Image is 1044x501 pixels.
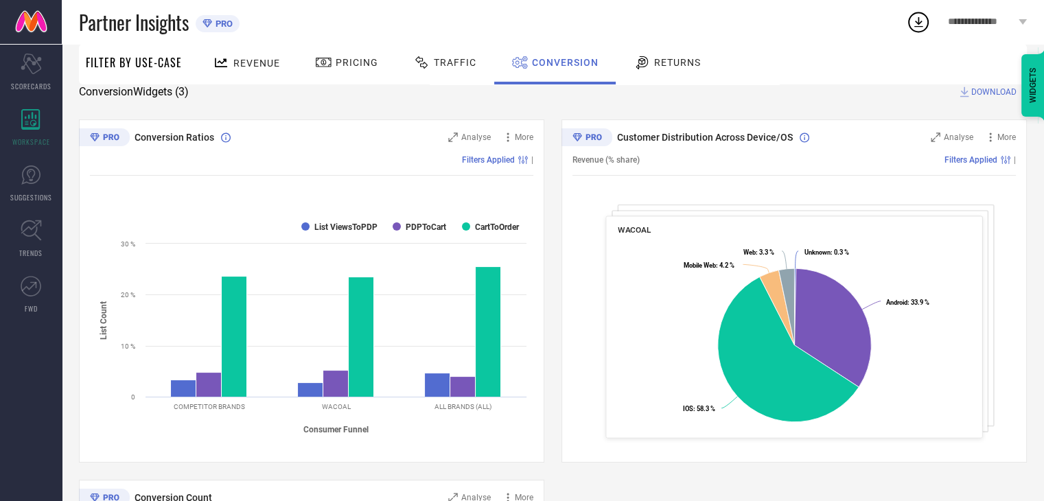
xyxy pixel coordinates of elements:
text: : 3.3 % [743,248,774,256]
span: SUGGESTIONS [10,192,52,202]
span: Filters Applied [944,155,997,165]
span: Filter By Use-Case [86,54,182,71]
text: : 0.3 % [804,248,848,256]
text: CartToOrder [475,222,520,232]
text: PDPToCart [406,222,446,232]
span: Conversion Widgets ( 3 ) [79,85,189,99]
tspan: List Count [99,301,108,339]
span: Partner Insights [79,8,189,36]
span: | [531,155,533,165]
div: Open download list [906,10,931,34]
tspan: Mobile Web [684,261,716,269]
span: PRO [212,19,233,29]
text: : 4.2 % [684,261,734,269]
tspan: Unknown [804,248,830,256]
text: ALL BRANDS (ALL) [434,403,491,410]
tspan: IOS [683,405,693,412]
span: Conversion Ratios [135,132,214,143]
span: More [515,132,533,142]
text: WACOAL [322,403,351,410]
svg: Zoom [931,132,940,142]
div: Premium [79,128,130,149]
text: List ViewsToPDP [314,222,378,232]
span: Traffic [434,57,476,68]
span: Revenue (% share) [572,155,640,165]
tspan: Android [886,299,907,306]
span: Conversion [532,57,599,68]
span: Customer Distribution Across Device/OS [617,132,793,143]
span: DOWNLOAD [971,85,1017,99]
text: COMPETITOR BRANDS [174,403,245,410]
text: : 58.3 % [683,405,715,412]
span: Analyse [461,132,491,142]
span: Revenue [233,58,280,69]
span: SCORECARDS [11,81,51,91]
span: Filters Applied [462,155,515,165]
span: Returns [654,57,701,68]
text: 20 % [121,291,135,299]
text: 30 % [121,240,135,248]
text: : 33.9 % [886,299,929,306]
span: FWD [25,303,38,314]
tspan: Consumer Funnel [303,425,369,434]
div: Premium [561,128,612,149]
span: Analyse [944,132,973,142]
span: WORKSPACE [12,137,50,147]
span: WACOAL [618,225,651,235]
span: | [1014,155,1016,165]
span: TRENDS [19,248,43,258]
tspan: Web [743,248,756,256]
text: 10 % [121,342,135,350]
text: 0 [131,393,135,401]
span: Pricing [336,57,378,68]
svg: Zoom [448,132,458,142]
span: More [997,132,1016,142]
